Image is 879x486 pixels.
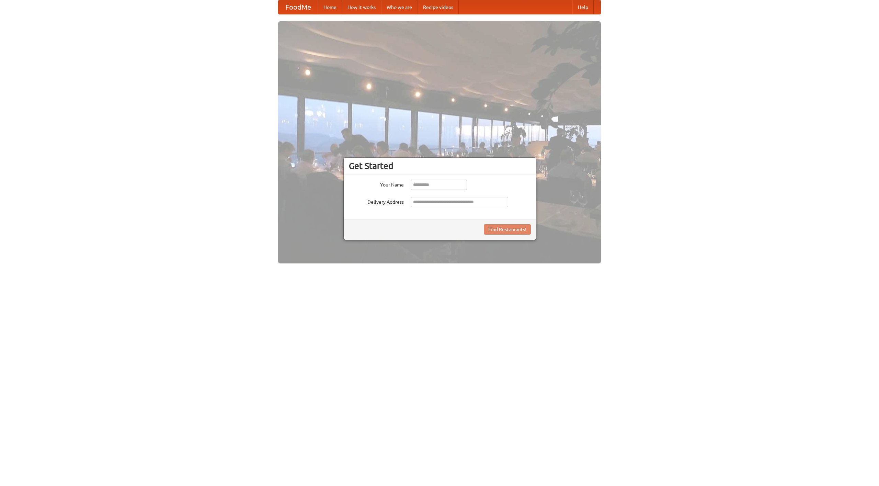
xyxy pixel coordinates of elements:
a: Home [318,0,342,14]
a: How it works [342,0,381,14]
label: Your Name [349,180,404,188]
a: Who we are [381,0,418,14]
label: Delivery Address [349,197,404,205]
h3: Get Started [349,161,531,171]
a: Help [572,0,594,14]
button: Find Restaurants! [484,224,531,235]
a: FoodMe [278,0,318,14]
a: Recipe videos [418,0,459,14]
